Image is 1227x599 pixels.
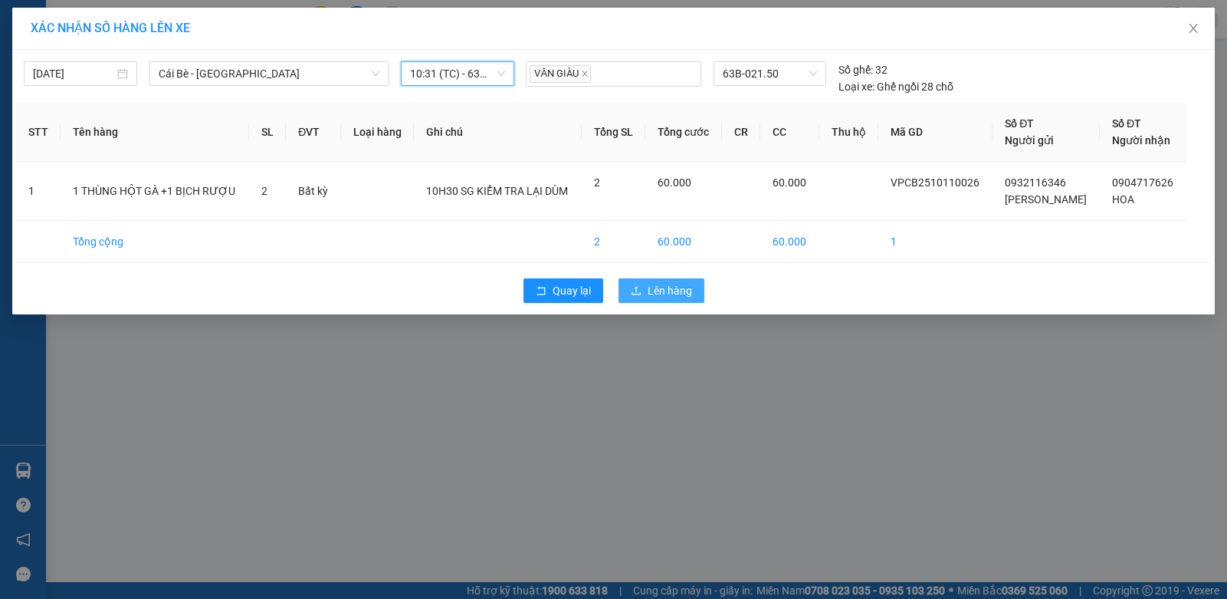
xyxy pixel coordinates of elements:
[760,103,819,162] th: CC
[61,103,249,162] th: Tên hàng
[371,69,380,78] span: down
[410,62,505,85] span: 10:31 (TC) - 63B-021.50
[536,285,546,298] span: rollback
[722,103,760,162] th: CR
[658,176,691,189] span: 60.000
[286,103,340,162] th: ĐVT
[16,103,61,162] th: STT
[838,78,953,95] div: Ghế ngồi 28 chỗ
[261,185,267,197] span: 2
[1112,117,1141,130] span: Số ĐT
[1005,176,1066,189] span: 0932116346
[1005,134,1054,146] span: Người gửi
[1005,117,1034,130] span: Số ĐT
[581,70,589,77] span: close
[631,285,641,298] span: upload
[1005,193,1087,206] span: [PERSON_NAME]
[618,278,704,303] button: uploadLên hàng
[838,61,887,78] div: 32
[286,162,340,221] td: Bất kỳ
[16,162,61,221] td: 1
[61,221,249,263] td: Tổng cộng
[523,278,603,303] button: rollbackQuay lại
[582,103,646,162] th: Tổng SL
[645,221,722,263] td: 60.000
[1187,22,1199,35] span: close
[1112,134,1170,146] span: Người nhận
[582,221,646,263] td: 2
[878,221,992,263] td: 1
[530,65,591,83] span: VĂN GIÀU
[414,103,581,162] th: Ghi chú
[1112,176,1173,189] span: 0904717626
[594,176,600,189] span: 2
[159,62,379,85] span: Cái Bè - Sài Gòn
[773,176,806,189] span: 60.000
[249,103,286,162] th: SL
[1172,8,1215,51] button: Close
[838,61,873,78] span: Số ghế:
[819,103,878,162] th: Thu hộ
[648,282,692,299] span: Lên hàng
[341,103,415,162] th: Loại hàng
[33,65,114,82] input: 11/10/2025
[760,221,819,263] td: 60.000
[645,103,722,162] th: Tổng cước
[838,78,874,95] span: Loại xe:
[723,62,817,85] span: 63B-021.50
[891,176,979,189] span: VPCB2510110026
[61,162,249,221] td: 1 THÙNG HỘT GÀ +1 BỊCH RƯỢU
[553,282,591,299] span: Quay lại
[878,103,992,162] th: Mã GD
[31,21,190,35] span: XÁC NHẬN SỐ HÀNG LÊN XE
[426,185,568,197] span: 10H30 SG KIỂM TRA LẠI DÙM
[1112,193,1134,206] span: HOA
